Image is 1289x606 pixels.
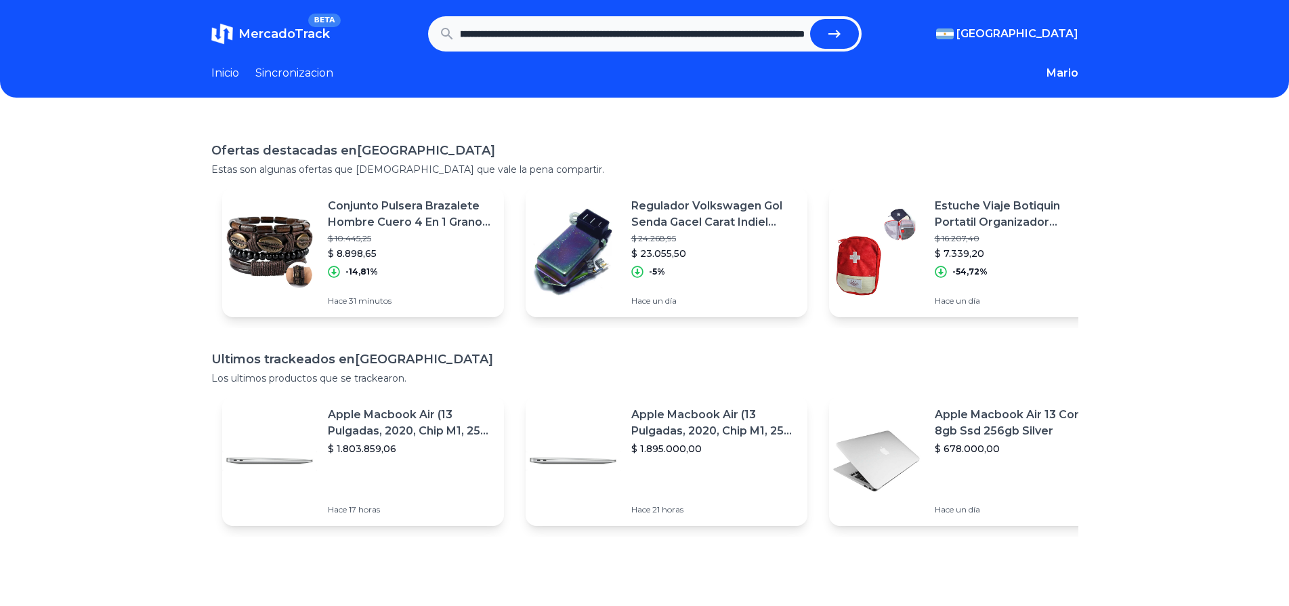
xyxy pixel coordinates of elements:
p: -14,81% [345,266,378,277]
p: $ 23.055,50 [631,247,797,260]
span: MercadoTrack [238,26,330,41]
p: Apple Macbook Air (13 Pulgadas, 2020, Chip M1, 256 Gb De Ssd, 8 Gb De Ram) - Plata [328,407,493,439]
a: Featured imageEstuche Viaje Botiquin Portatil Organizador Medicamentos$ 16.207,40$ 7.339,20-54,72... [829,187,1111,317]
a: Featured imageApple Macbook Air (13 Pulgadas, 2020, Chip M1, 256 Gb De Ssd, 8 Gb De Ram) - Plata$... [222,396,504,526]
p: -5% [649,266,665,277]
p: $ 16.207,40 [935,233,1100,244]
p: Hace un día [631,296,797,306]
img: Featured image [526,205,620,300]
button: [GEOGRAPHIC_DATA] [936,26,1078,42]
p: Hace un día [935,296,1100,306]
p: Apple Macbook Air 13 Core I5 8gb Ssd 256gb Silver [935,407,1100,439]
p: $ 1.803.859,06 [328,442,493,456]
p: $ 8.898,65 [328,247,493,260]
img: Featured image [829,205,924,300]
a: Featured imageApple Macbook Air 13 Core I5 8gb Ssd 256gb Silver$ 678.000,00Hace un día [829,396,1111,526]
img: Argentina [936,28,954,39]
h1: Ultimos trackeados en [GEOGRAPHIC_DATA] [211,350,1078,369]
p: -54,72% [952,266,988,277]
img: Featured image [222,413,317,508]
p: Estas son algunas ofertas que [DEMOGRAPHIC_DATA] que vale la pena compartir. [211,163,1078,176]
p: $ 7.339,20 [935,247,1100,260]
a: Sincronizacion [255,65,333,81]
p: $ 10.445,25 [328,233,493,244]
p: $ 24.268,95 [631,233,797,244]
p: Apple Macbook Air (13 Pulgadas, 2020, Chip M1, 256 Gb De Ssd, 8 Gb De Ram) - Plata [631,407,797,439]
img: Featured image [829,413,924,508]
img: MercadoTrack [211,23,233,45]
p: Regulador Volkswagen Gol Senda Gacel Carat Indiel 35381540 [631,198,797,230]
h1: Ofertas destacadas en [GEOGRAPHIC_DATA] [211,141,1078,160]
p: Hace 31 minutos [328,296,493,306]
img: Featured image [222,205,317,300]
span: [GEOGRAPHIC_DATA] [956,26,1078,42]
a: Inicio [211,65,239,81]
span: BETA [308,14,340,27]
a: MercadoTrackBETA [211,23,330,45]
p: Los ultimos productos que se trackearon. [211,371,1078,385]
p: $ 1.895.000,00 [631,442,797,456]
a: Featured imageConjunto Pulsera Brazalete Hombre Cuero 4 En 1 Grano Café$ 10.445,25$ 8.898,65-14,8... [222,187,504,317]
p: Hace 17 horas [328,504,493,515]
p: Hace un día [935,504,1100,515]
p: Conjunto Pulsera Brazalete Hombre Cuero 4 En 1 Grano Café [328,198,493,230]
p: Estuche Viaje Botiquin Portatil Organizador Medicamentos [935,198,1100,230]
a: Featured imageApple Macbook Air (13 Pulgadas, 2020, Chip M1, 256 Gb De Ssd, 8 Gb De Ram) - Plata$... [526,396,807,526]
p: $ 678.000,00 [935,442,1100,456]
a: Featured imageRegulador Volkswagen Gol Senda Gacel Carat Indiel 35381540$ 24.268,95$ 23.055,50-5%... [526,187,807,317]
button: Mario [1047,65,1078,81]
p: Hace 21 horas [631,504,797,515]
img: Featured image [526,413,620,508]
